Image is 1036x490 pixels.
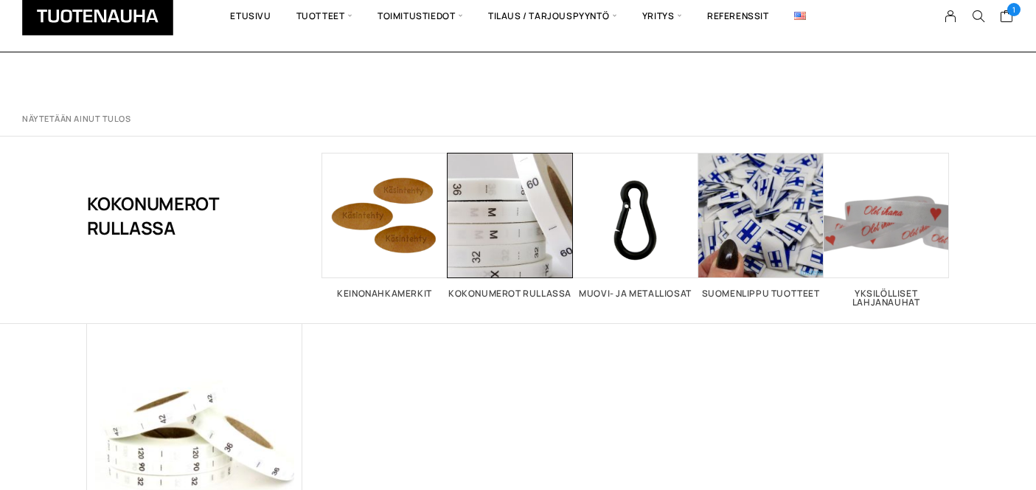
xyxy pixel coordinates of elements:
h2: Yksilölliset lahjanauhat [824,289,949,307]
h2: Kokonumerot rullassa [448,289,573,298]
a: Visit product category Suomenlippu tuotteet [698,153,824,298]
h1: Kokonumerot rullassa [87,153,248,278]
h2: Muovi- ja metalliosat [573,289,698,298]
span: 1 [1007,3,1021,16]
h2: Suomenlippu tuotteet [698,289,824,298]
a: Visit product category Kokonumerot rullassa [448,153,573,298]
a: Visit product category Muovi- ja metalliosat [573,153,698,298]
a: Visit product category Keinonahkamerkit [322,153,448,298]
a: Visit product category Yksilölliset lahjanauhat [824,153,949,307]
a: Cart [1000,9,1014,27]
img: English [794,12,806,20]
button: Search [964,10,992,23]
h2: Keinonahkamerkit [322,289,448,298]
a: My Account [936,10,965,23]
p: Näytetään ainut tulos [22,114,131,125]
